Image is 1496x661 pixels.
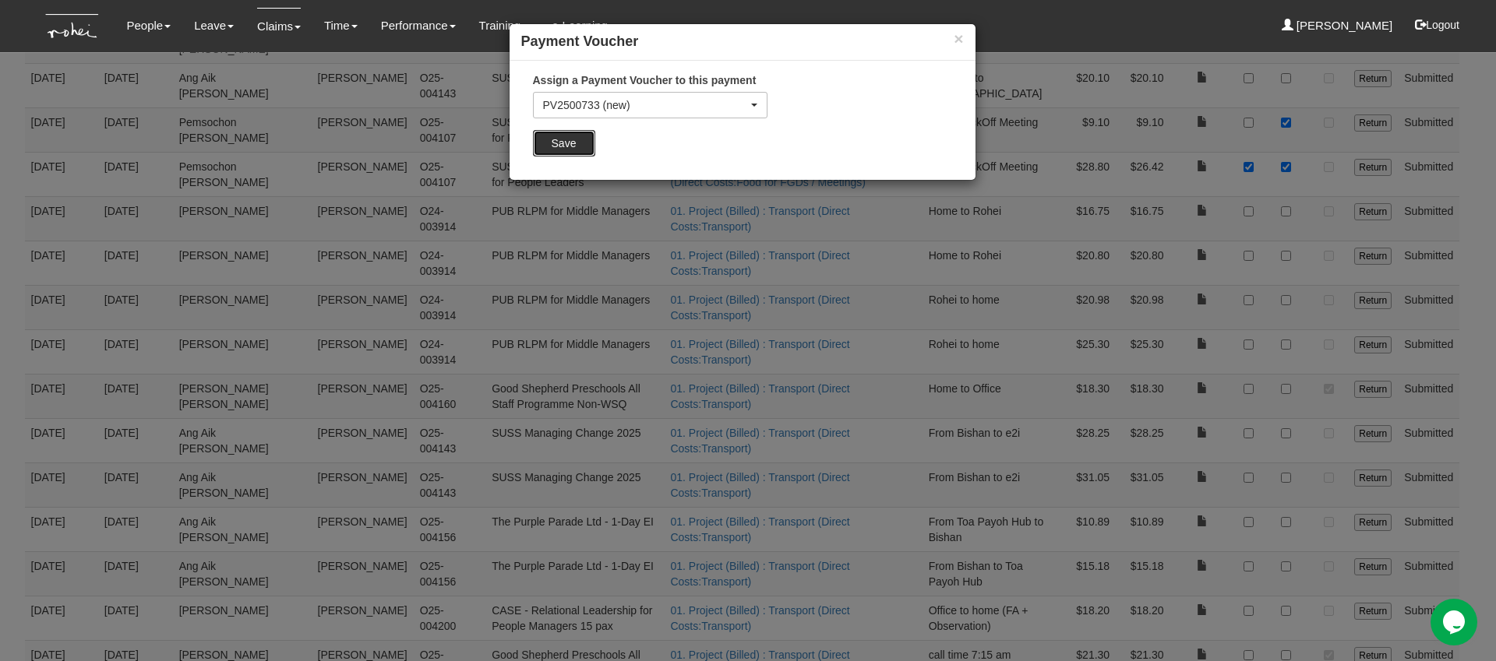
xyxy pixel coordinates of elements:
[533,72,757,88] label: Assign a Payment Voucher to this payment
[543,97,748,113] div: PV2500733 (new)
[521,33,639,49] b: Payment Voucher
[533,130,595,156] input: Save
[533,92,767,118] button: PV2500733 (new)
[954,30,963,47] button: ×
[1431,599,1480,645] iframe: chat widget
